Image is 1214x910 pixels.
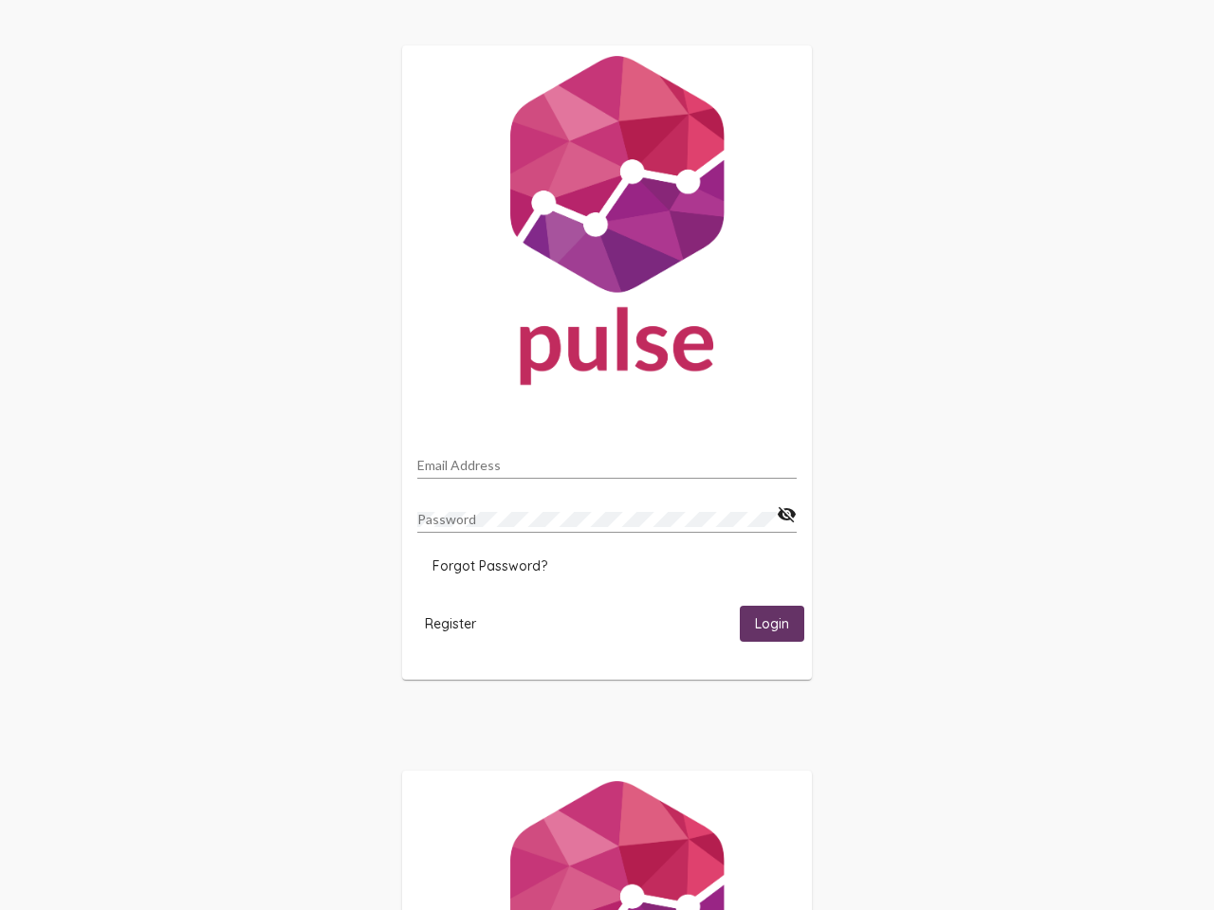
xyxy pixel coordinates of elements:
img: Pulse For Good Logo [402,45,812,404]
span: Register [425,615,476,632]
button: Login [740,606,804,641]
button: Register [410,606,491,641]
span: Login [755,616,789,633]
mat-icon: visibility_off [777,503,797,526]
button: Forgot Password? [417,549,562,583]
span: Forgot Password? [432,557,547,574]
